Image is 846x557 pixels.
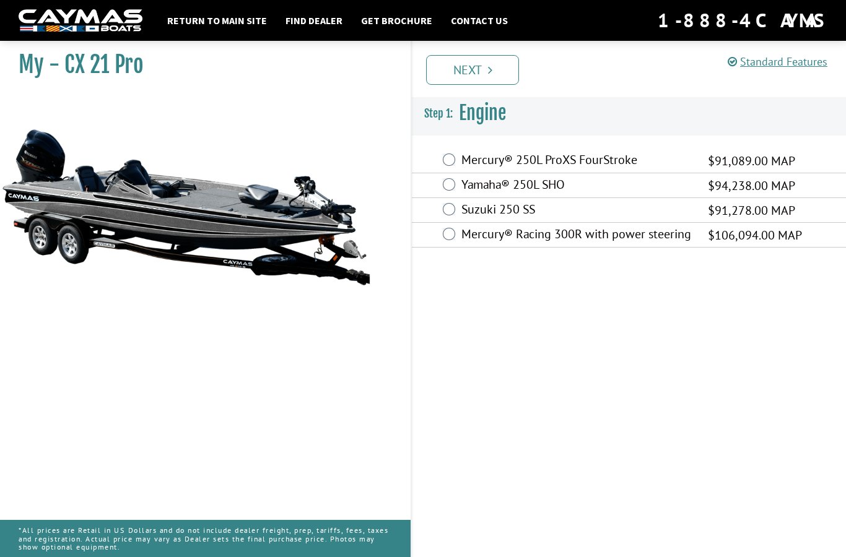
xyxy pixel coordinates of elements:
label: Mercury® Racing 300R with power steering [461,227,692,244]
div: 1-888-4CAYMAS [658,7,827,34]
label: Mercury® 250L ProXS FourStroke [461,152,692,170]
h3: Engine [412,90,846,136]
a: Return to main site [161,12,273,28]
h1: My - CX 21 Pro [19,51,380,79]
span: $94,238.00 MAP [708,176,795,195]
span: $106,094.00 MAP [708,226,802,244]
label: Yamaha® 250L SHO [461,177,692,195]
span: $91,278.00 MAP [708,201,795,220]
p: *All prices are Retail in US Dollars and do not include dealer freight, prep, tariffs, fees, taxe... [19,520,392,557]
a: Find Dealer [279,12,349,28]
a: Standard Features [728,54,827,69]
a: Contact Us [445,12,514,28]
ul: Pagination [423,53,846,85]
span: $91,089.00 MAP [708,152,795,170]
a: Next [426,55,519,85]
label: Suzuki 250 SS [461,202,692,220]
img: white-logo-c9c8dbefe5ff5ceceb0f0178aa75bf4bb51f6bca0971e226c86eb53dfe498488.png [19,9,142,32]
a: Get Brochure [355,12,438,28]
